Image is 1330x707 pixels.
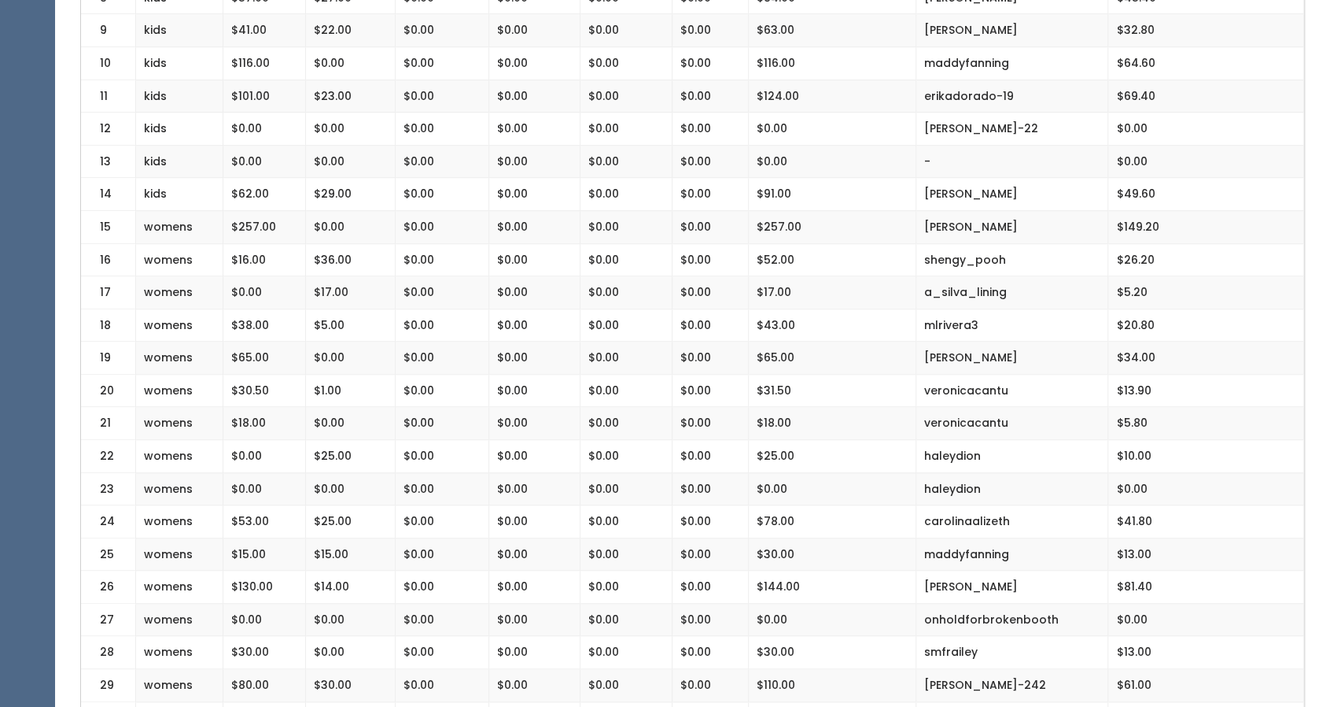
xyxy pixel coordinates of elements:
[1108,276,1304,309] td: $5.20
[748,505,916,539] td: $78.00
[580,505,672,539] td: $0.00
[672,14,748,47] td: $0.00
[396,374,489,407] td: $0.00
[488,374,580,407] td: $0.00
[580,113,672,146] td: $0.00
[81,472,136,505] td: 23
[396,472,489,505] td: $0.00
[1108,309,1304,342] td: $20.80
[580,571,672,604] td: $0.00
[223,14,305,47] td: $41.00
[396,505,489,539] td: $0.00
[580,47,672,80] td: $0.00
[396,276,489,309] td: $0.00
[748,178,916,211] td: $91.00
[396,603,489,636] td: $0.00
[81,439,136,472] td: 22
[916,342,1108,375] td: [PERSON_NAME]
[396,342,489,375] td: $0.00
[488,14,580,47] td: $0.00
[396,113,489,146] td: $0.00
[748,374,916,407] td: $31.50
[223,407,305,440] td: $18.00
[488,342,580,375] td: $0.00
[580,342,672,375] td: $0.00
[223,374,305,407] td: $30.50
[672,505,748,539] td: $0.00
[916,669,1108,702] td: [PERSON_NAME]-242
[672,210,748,243] td: $0.00
[672,113,748,146] td: $0.00
[81,538,136,571] td: 25
[81,80,136,113] td: 11
[672,669,748,702] td: $0.00
[488,80,580,113] td: $0.00
[672,439,748,472] td: $0.00
[1108,243,1304,276] td: $26.20
[916,14,1108,47] td: [PERSON_NAME]
[580,80,672,113] td: $0.00
[1108,407,1304,440] td: $5.80
[488,178,580,211] td: $0.00
[396,14,489,47] td: $0.00
[916,439,1108,472] td: haleydion
[136,47,223,80] td: kids
[748,538,916,571] td: $30.00
[1108,374,1304,407] td: $13.90
[136,538,223,571] td: womens
[672,178,748,211] td: $0.00
[1108,603,1304,636] td: $0.00
[488,210,580,243] td: $0.00
[223,47,305,80] td: $116.00
[488,571,580,604] td: $0.00
[748,113,916,146] td: $0.00
[580,538,672,571] td: $0.00
[305,374,396,407] td: $1.00
[580,145,672,178] td: $0.00
[305,243,396,276] td: $36.00
[672,276,748,309] td: $0.00
[1108,113,1304,146] td: $0.00
[1108,472,1304,505] td: $0.00
[488,669,580,702] td: $0.00
[580,636,672,669] td: $0.00
[488,407,580,440] td: $0.00
[396,210,489,243] td: $0.00
[672,636,748,669] td: $0.00
[305,113,396,146] td: $0.00
[580,439,672,472] td: $0.00
[81,276,136,309] td: 17
[305,342,396,375] td: $0.00
[580,603,672,636] td: $0.00
[748,309,916,342] td: $43.00
[305,636,396,669] td: $0.00
[81,47,136,80] td: 10
[916,178,1108,211] td: [PERSON_NAME]
[1108,342,1304,375] td: $34.00
[223,309,305,342] td: $38.00
[672,309,748,342] td: $0.00
[488,472,580,505] td: $0.00
[136,14,223,47] td: kids
[136,80,223,113] td: kids
[1108,439,1304,472] td: $10.00
[305,210,396,243] td: $0.00
[1108,80,1304,113] td: $69.40
[223,538,305,571] td: $15.00
[136,342,223,375] td: womens
[916,210,1108,243] td: [PERSON_NAME]
[396,243,489,276] td: $0.00
[748,47,916,80] td: $116.00
[916,571,1108,604] td: [PERSON_NAME]
[488,603,580,636] td: $0.00
[1108,210,1304,243] td: $149.20
[305,571,396,604] td: $14.00
[748,276,916,309] td: $17.00
[223,113,305,146] td: $0.00
[396,439,489,472] td: $0.00
[672,571,748,604] td: $0.00
[305,472,396,505] td: $0.00
[223,636,305,669] td: $30.00
[136,145,223,178] td: kids
[748,472,916,505] td: $0.00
